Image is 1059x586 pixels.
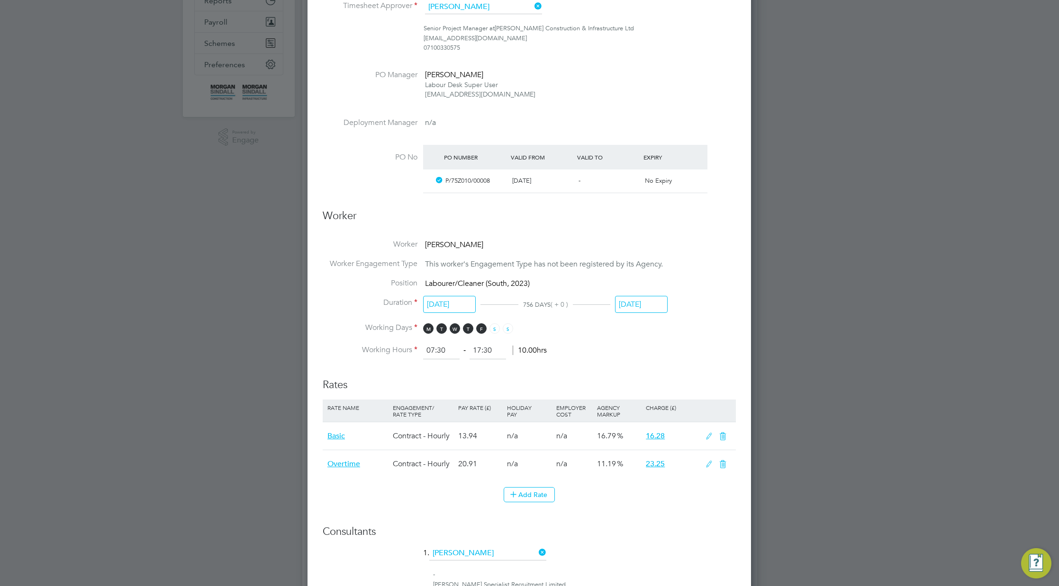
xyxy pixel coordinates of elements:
[424,34,527,42] span: [EMAIL_ADDRESS][DOMAIN_NAME]
[425,89,535,99] div: [EMAIL_ADDRESS][DOMAIN_NAME]
[436,323,447,334] span: T
[513,346,547,355] span: 10.00hrs
[597,459,616,469] span: 11.19
[425,259,663,269] span: This worker's Engagement Type has not been registered by its Agency.
[450,323,460,334] span: W
[504,487,555,502] button: Add Rate
[442,149,508,166] div: PO Number
[323,278,417,288] label: Position
[323,546,736,570] li: 1.
[503,323,513,334] span: S
[323,259,417,269] label: Worker Engagement Type
[643,400,701,416] div: Charge (£)
[425,279,530,288] span: Labourer/Cleaner (South, 2023)
[505,400,553,422] div: Holiday Pay
[442,173,508,189] div: P/75Z010/00008
[323,525,736,539] h3: Consultants
[325,400,390,416] div: Rate Name
[508,149,575,166] div: Valid From
[456,450,505,478] div: 20.91
[433,570,736,580] div: -
[425,118,436,127] span: n/a
[327,431,345,441] span: Basic
[423,323,434,334] span: M
[575,173,641,189] div: -
[423,342,460,359] input: 08:00
[323,118,417,128] label: Deployment Manager
[495,24,634,32] span: [PERSON_NAME] Construction & Infrastructure Ltd
[489,323,500,334] span: S
[456,400,505,416] div: Pay Rate (£)
[323,298,417,308] label: Duration
[323,1,417,11] label: Timesheet Approver
[556,459,567,469] span: n/a
[646,459,665,469] span: 23.25
[597,431,616,441] span: 16.79
[641,149,707,166] div: Expiry
[551,300,568,309] span: ( + 0 )
[554,400,595,422] div: Employer Cost
[425,240,483,249] span: [PERSON_NAME]
[646,431,665,441] span: 16.28
[463,323,473,334] span: T
[476,323,487,334] span: F
[424,24,495,32] span: Senior Project Manager at
[595,400,643,422] div: Agency Markup
[456,422,505,450] div: 13.94
[390,400,456,422] div: Engagement/ Rate Type
[507,431,518,441] span: n/a
[1021,548,1051,578] button: Engage Resource Center
[523,301,551,309] span: 756 DAYS
[323,240,417,249] label: Worker
[323,152,417,162] label: PO No
[327,459,360,469] span: Overtime
[425,70,483,80] span: [PERSON_NAME]
[323,209,736,231] h3: Worker
[390,422,456,450] div: Contract - Hourly
[462,346,468,355] span: ‐
[615,296,668,313] input: Select one
[641,173,707,189] div: No Expiry
[390,450,456,478] div: Contract - Hourly
[423,296,476,313] input: Select one
[429,546,546,560] input: Search for...
[425,80,535,89] div: Labour Desk Super User
[323,323,417,333] label: Working Days
[507,459,518,469] span: n/a
[323,70,417,80] label: PO Manager
[556,431,567,441] span: n/a
[424,44,460,52] span: 07100330575
[323,369,736,392] h3: Rates
[508,173,575,189] div: [DATE]
[575,149,641,166] div: Valid To
[323,345,417,355] label: Working Hours
[470,342,506,359] input: 17:00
